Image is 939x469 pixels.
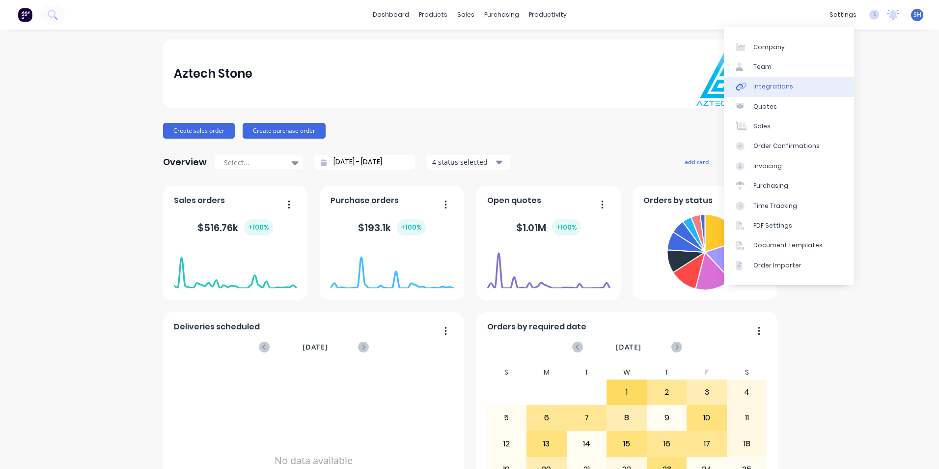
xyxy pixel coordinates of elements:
div: Overview [163,152,207,172]
div: 11 [727,406,767,430]
div: T [567,365,607,380]
a: PDF Settings [724,216,854,235]
div: Order Importer [753,261,801,270]
span: SH [913,10,921,19]
div: 4 status selected [432,157,494,167]
div: products [414,7,452,22]
div: settings [825,7,861,22]
div: F [687,365,727,380]
div: Sales [753,122,771,131]
div: 17 [687,432,726,456]
span: Open quotes [487,195,541,206]
div: 8 [607,406,646,430]
div: 5 [487,406,526,430]
div: Time Tracking [753,202,797,210]
img: Factory [18,7,32,22]
span: Sales orders [174,195,225,206]
a: Order Importer [724,256,854,275]
div: + 100 % [244,219,273,235]
a: Time Tracking [724,196,854,215]
div: $ 516.76k [197,219,273,235]
a: Invoicing [724,156,854,176]
div: sales [452,7,479,22]
span: [DATE] [303,342,328,352]
div: 9 [647,406,687,430]
div: 3 [687,380,726,405]
div: + 100 % [397,219,426,235]
div: 13 [527,432,566,456]
div: S [487,365,527,380]
div: Document templates [753,241,823,250]
a: Team [724,57,854,77]
div: 18 [727,432,767,456]
div: productivity [524,7,572,22]
button: Create sales order [163,123,235,139]
div: Purchasing [753,181,788,190]
div: $ 193.1k [358,219,426,235]
a: Company [724,37,854,57]
div: W [607,365,647,380]
div: M [526,365,567,380]
div: T [647,365,687,380]
div: 6 [527,406,566,430]
a: Quotes [724,97,854,117]
a: Order Confirmations [724,136,854,156]
div: Invoicing [753,162,782,171]
div: + 100 % [552,219,581,235]
div: 16 [647,432,687,456]
button: Create purchase order [243,123,326,139]
div: PDF Settings [753,221,792,230]
button: add card [678,155,715,168]
div: S [727,365,767,380]
div: 4 [727,380,767,405]
div: purchasing [479,7,524,22]
div: Order Confirmations [753,142,820,150]
div: 1 [607,380,646,405]
div: Aztech Stone [174,64,252,84]
div: 10 [687,406,726,430]
div: Integrations [753,82,793,91]
div: 14 [567,432,607,456]
a: dashboard [368,7,414,22]
div: 7 [567,406,607,430]
div: Company [753,43,785,52]
a: Sales [724,117,854,136]
div: $ 1.01M [516,219,581,235]
span: [DATE] [616,342,641,352]
span: Deliveries scheduled [174,321,260,333]
div: Quotes [753,102,777,111]
img: Aztech Stone [696,42,765,106]
button: 4 status selected [427,155,510,170]
span: Purchase orders [331,195,399,206]
a: Purchasing [724,176,854,196]
span: Orders by status [643,195,713,206]
div: 2 [647,380,687,405]
div: Team [753,62,772,71]
button: edit dashboard [721,155,776,168]
div: 12 [487,432,526,456]
a: Document templates [724,235,854,255]
a: Integrations [724,77,854,96]
div: 15 [607,432,646,456]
